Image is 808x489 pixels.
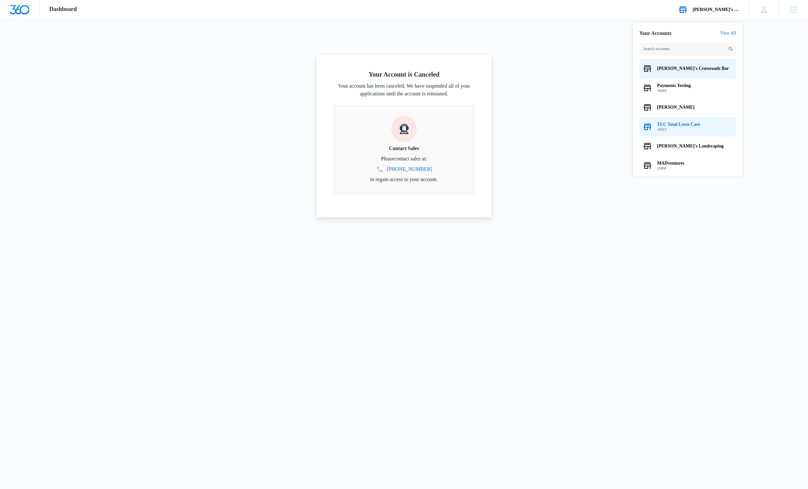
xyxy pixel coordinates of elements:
[639,117,736,136] button: TLC Total Lawn CareJ1013
[657,144,724,149] span: [PERSON_NAME]'s Landscaping
[657,83,691,88] span: Payments Testing
[657,88,691,93] span: J4444
[49,6,77,13] span: Dashboard
[639,98,736,117] button: [PERSON_NAME]
[657,122,700,127] span: TLC Total Lawn Care
[639,43,736,56] input: Search Accounts
[639,156,736,175] button: MADventuresj1004
[639,30,672,36] h2: Your Accounts
[657,166,685,170] span: j1004
[334,82,474,98] p: Your account has been canceled. We have suspended all of your applications until the account is r...
[720,31,736,36] a: View All
[639,136,736,156] button: [PERSON_NAME]'s Landscaping
[639,78,736,98] button: Payments TestingJ4444
[387,165,432,173] a: [PHONE_NUMBER]
[657,105,695,110] span: [PERSON_NAME]
[639,59,736,78] button: [PERSON_NAME]'s Crossroads Bar
[342,155,466,183] p: Please contact sales at: to regain access to your account.
[657,127,700,132] span: J1013
[693,7,740,12] div: account name
[334,71,474,78] h2: Your Account is Canceled
[657,161,685,166] span: MADventures
[342,145,466,152] h3: Contact Sales
[657,66,729,71] span: [PERSON_NAME]'s Crossroads Bar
